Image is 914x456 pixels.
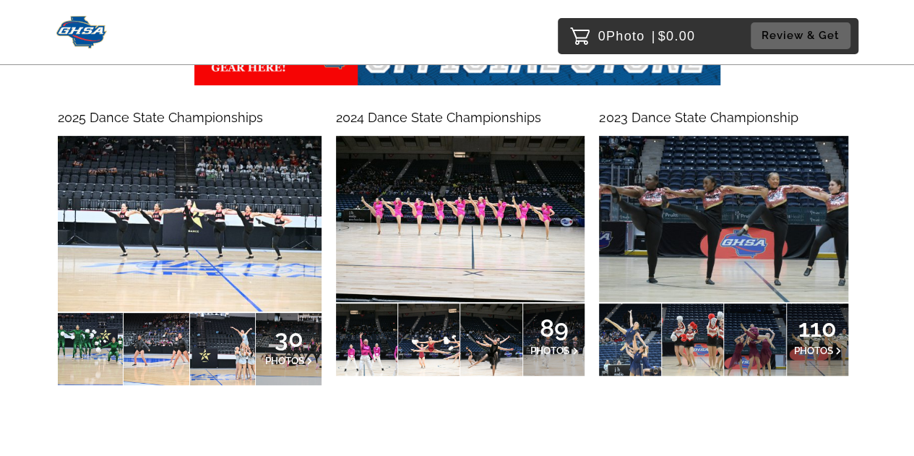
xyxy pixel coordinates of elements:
p: 0 $0.00 [598,25,696,48]
img: 79542 [599,136,848,302]
span: PHOTOS [530,345,569,356]
img: 101332 [336,136,585,302]
img: Snapphound Logo [56,16,108,48]
span: PHOTOS [265,355,304,366]
a: 2025 Dance State Championships30PHOTOS [58,106,322,386]
span: 2024 Dance State Championships [336,110,541,125]
a: 2023 Dance State Championship110PHOTOS [599,106,848,376]
span: PHOTOS [793,345,832,356]
img: 181798 [58,136,322,311]
span: 89 [530,324,578,332]
span: | [652,29,656,43]
a: Review & Get [751,22,855,49]
span: 2025 Dance State Championships [58,110,263,125]
a: 2024 Dance State Championships89PHOTOS [336,106,585,376]
span: 110 [793,324,841,332]
span: 30 [265,334,313,343]
span: Photo [606,25,645,48]
span: 2023 Dance State Championship [599,110,798,125]
button: Review & Get [751,22,850,49]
